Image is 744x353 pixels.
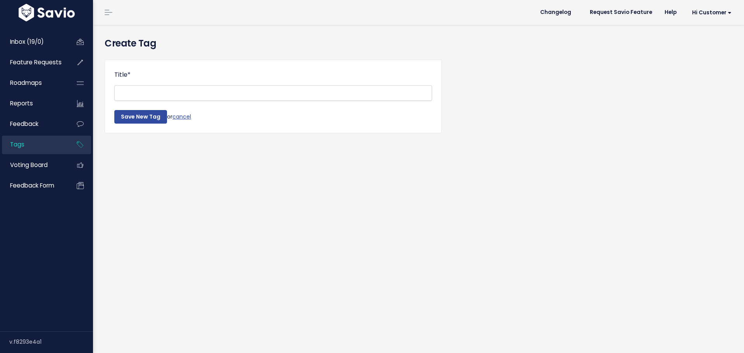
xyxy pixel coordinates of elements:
a: Feedback [2,115,64,133]
a: Roadmaps [2,74,64,92]
a: Reports [2,95,64,112]
a: Request Savio Feature [584,7,658,18]
a: Hi Customer [683,7,738,19]
img: logo-white.9d6f32f41409.svg [17,4,77,21]
span: Tags [10,140,24,148]
div: v.f8293e4a1 [9,332,93,352]
label: Title [114,69,131,81]
span: Feature Requests [10,58,62,66]
a: Inbox (19/0) [2,33,64,51]
a: cancel [172,112,191,120]
span: Feedback form [10,181,54,189]
span: Changelog [540,10,571,15]
a: Feedback form [2,177,64,195]
span: Hi Customer [692,10,732,15]
span: Feedback [10,120,38,128]
span: Inbox (19/0) [10,38,44,46]
input: Save New Tag [114,110,167,124]
span: Reports [10,99,33,107]
a: Help [658,7,683,18]
span: Voting Board [10,161,48,169]
h4: Create Tag [105,36,732,50]
a: Voting Board [2,156,64,174]
a: Tags [2,136,64,153]
a: Feature Requests [2,53,64,71]
form: or [114,69,432,124]
span: Roadmaps [10,79,42,87]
